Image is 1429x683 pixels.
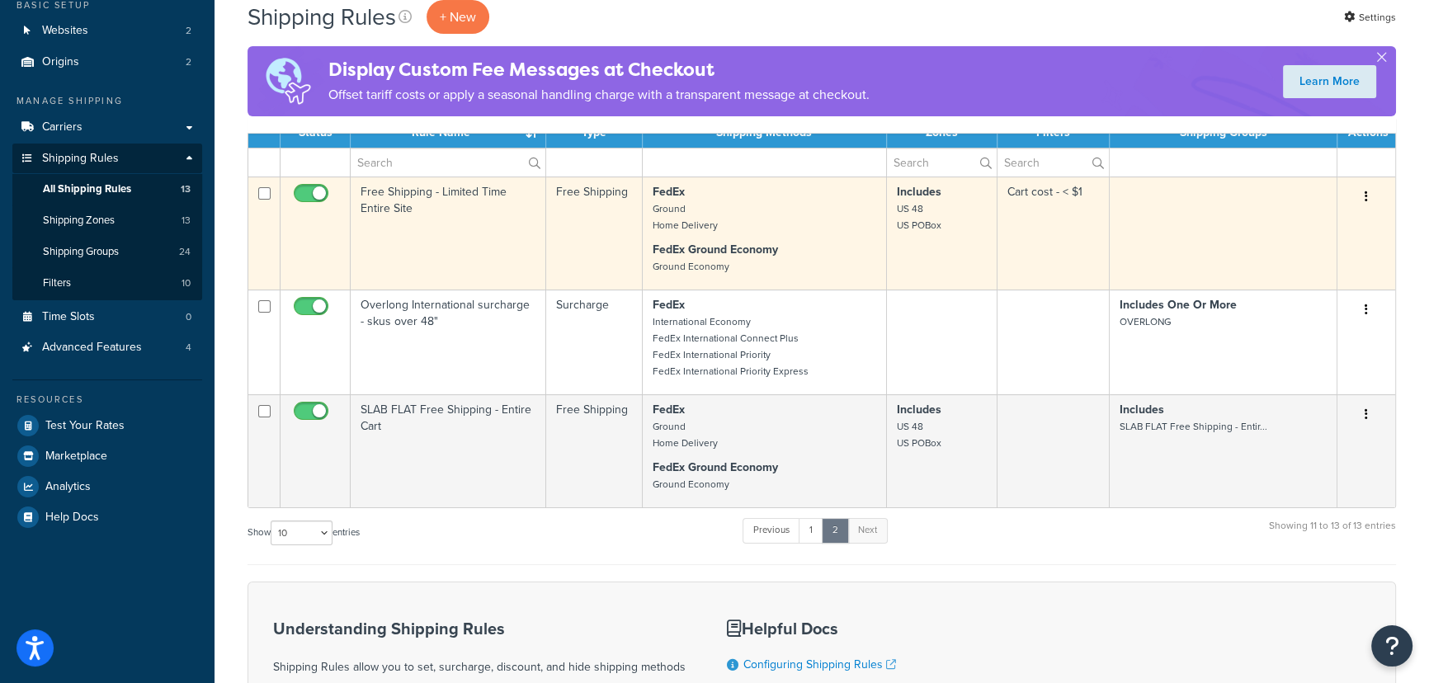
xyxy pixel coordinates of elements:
[42,152,119,166] span: Shipping Rules
[546,394,643,507] td: Free Shipping
[45,511,99,525] span: Help Docs
[12,237,202,267] li: Shipping Groups
[271,520,332,545] select: Showentries
[897,201,941,233] small: US 48 US POBox
[328,56,870,83] h4: Display Custom Fee Messages at Checkout
[12,441,202,471] a: Marketplace
[186,24,191,38] span: 2
[12,332,202,363] li: Advanced Features
[1283,65,1376,98] a: Learn More
[12,144,202,174] a: Shipping Rules
[653,183,685,200] strong: FedEx
[42,55,79,69] span: Origins
[653,241,778,258] strong: FedEx Ground Economy
[248,520,360,545] label: Show entries
[1371,625,1412,667] button: Open Resource Center
[45,419,125,433] span: Test Your Rates
[186,310,191,324] span: 0
[351,148,545,177] input: Search
[351,290,546,394] td: Overlong International surcharge - skus over 48"
[12,472,202,502] a: Analytics
[653,477,729,492] small: Ground Economy
[45,480,91,494] span: Analytics
[43,276,71,290] span: Filters
[743,656,896,673] a: Configuring Shipping Rules
[653,459,778,476] strong: FedEx Ground Economy
[653,296,685,313] strong: FedEx
[351,394,546,507] td: SLAB FLAT Free Shipping - Entire Cart
[12,268,202,299] li: Filters
[12,47,202,78] li: Origins
[997,177,1110,290] td: Cart cost - < $1
[273,619,686,638] h3: Understanding Shipping Rules
[43,182,131,196] span: All Shipping Rules
[12,94,202,108] div: Manage Shipping
[897,183,941,200] strong: Includes
[546,177,643,290] td: Free Shipping
[12,16,202,46] a: Websites 2
[42,310,95,324] span: Time Slots
[181,182,191,196] span: 13
[182,276,191,290] span: 10
[43,245,119,259] span: Shipping Groups
[1120,401,1164,418] strong: Includes
[186,55,191,69] span: 2
[727,619,997,638] h3: Helpful Docs
[12,393,202,407] div: Resources
[1120,314,1171,329] small: OVERLONG
[248,1,396,33] h1: Shipping Rules
[12,174,202,205] li: All Shipping Rules
[997,148,1109,177] input: Search
[546,290,643,394] td: Surcharge
[12,47,202,78] a: Origins 2
[182,214,191,228] span: 13
[653,201,718,233] small: Ground Home Delivery
[12,268,202,299] a: Filters 10
[799,518,823,543] a: 1
[12,302,202,332] li: Time Slots
[42,341,142,355] span: Advanced Features
[12,411,202,440] a: Test Your Rates
[12,174,202,205] a: All Shipping Rules 13
[12,502,202,532] a: Help Docs
[897,401,941,418] strong: Includes
[1120,419,1267,434] small: SLAB FLAT Free Shipping - Entir...
[887,148,997,177] input: Search
[248,46,328,116] img: duties-banner-06bc72dcb5fe05cb3f9472aba00be2ae8eb53ab6f0d8bb03d382ba314ac3c341.png
[12,237,202,267] a: Shipping Groups 24
[12,16,202,46] li: Websites
[822,518,849,543] a: 2
[12,112,202,143] a: Carriers
[12,144,202,300] li: Shipping Rules
[43,214,115,228] span: Shipping Zones
[12,205,202,236] a: Shipping Zones 13
[351,177,546,290] td: Free Shipping - Limited Time Entire Site
[12,302,202,332] a: Time Slots 0
[328,83,870,106] p: Offset tariff costs or apply a seasonal handling charge with a transparent message at checkout.
[653,401,685,418] strong: FedEx
[12,205,202,236] li: Shipping Zones
[897,419,941,450] small: US 48 US POBox
[42,120,83,134] span: Carriers
[45,450,107,464] span: Marketplace
[653,314,809,379] small: International Economy FedEx International Connect Plus FedEx International Priority FedEx Interna...
[42,24,88,38] span: Websites
[1344,6,1396,29] a: Settings
[653,259,729,274] small: Ground Economy
[743,518,800,543] a: Previous
[12,332,202,363] a: Advanced Features 4
[653,419,718,450] small: Ground Home Delivery
[186,341,191,355] span: 4
[847,518,888,543] a: Next
[179,245,191,259] span: 24
[1120,296,1237,313] strong: Includes One Or More
[1269,516,1396,552] div: Showing 11 to 13 of 13 entries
